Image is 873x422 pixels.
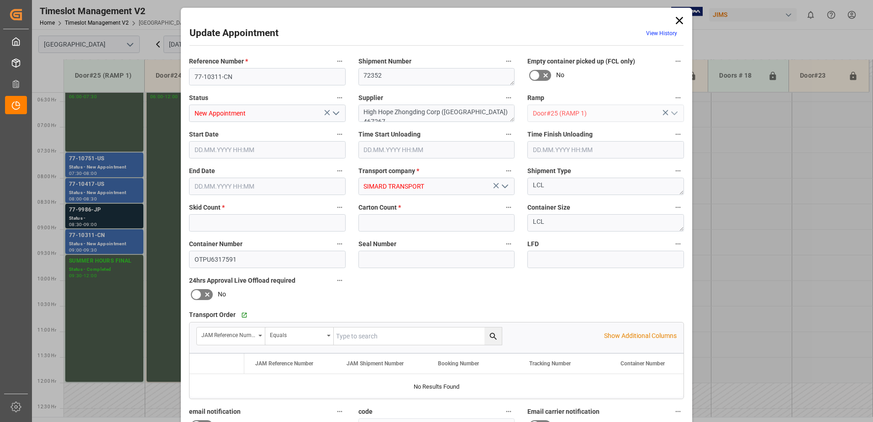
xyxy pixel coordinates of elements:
span: Tracking Number [529,360,571,367]
input: Type to search/select [189,105,346,122]
input: Type to search/select [527,105,684,122]
span: End Date [189,166,215,176]
span: Reference Number [189,57,248,66]
span: Shipment Number [358,57,411,66]
button: Container Size [672,201,684,213]
button: Ramp [672,92,684,104]
span: Booking Number [438,360,479,367]
button: search button [484,327,502,345]
button: Carton Count * [503,201,515,213]
button: email notification [334,406,346,417]
button: LFD [672,238,684,250]
span: Container Number [189,239,242,249]
input: DD.MM.YYYY HH:MM [358,141,515,158]
h2: Update Appointment [189,26,279,41]
button: Container Number [334,238,346,250]
span: Shipment Type [527,166,571,176]
div: JAM Reference Number [201,329,255,339]
span: LFD [527,239,539,249]
span: JAM Reference Number [255,360,313,367]
button: 24hrs Approval Live Offload required [334,274,346,286]
input: DD.MM.YYYY HH:MM [189,141,346,158]
span: Time Finish Unloading [527,130,593,139]
span: No [556,70,564,80]
span: Status [189,93,208,103]
button: open menu [498,179,511,194]
button: Empty container picked up (FCL only) [672,55,684,67]
input: Type to search [334,327,502,345]
button: Reference Number * [334,55,346,67]
button: Supplier [503,92,515,104]
span: Transport company [358,166,419,176]
input: DD.MM.YYYY HH:MM [189,178,346,195]
button: open menu [667,106,680,121]
span: code [358,407,373,417]
button: open menu [265,327,334,345]
textarea: High Hope Zhongding Corp ([GEOGRAPHIC_DATA]) 467267 [358,105,515,122]
textarea: LCL [527,214,684,232]
span: 24hrs Approval Live Offload required [189,276,295,285]
span: Carton Count [358,203,401,212]
span: Container Number [621,360,665,367]
span: Empty container picked up (FCL only) [527,57,635,66]
div: Equals [270,329,324,339]
button: Shipment Type [672,165,684,177]
span: Time Start Unloading [358,130,421,139]
button: Seal Number [503,238,515,250]
button: End Date [334,165,346,177]
button: Transport company * [503,165,515,177]
span: Supplier [358,93,383,103]
button: Time Finish Unloading [672,128,684,140]
span: Email carrier notification [527,407,600,417]
button: code [503,406,515,417]
span: No [218,290,226,299]
input: DD.MM.YYYY HH:MM [527,141,684,158]
textarea: 72352 [358,68,515,85]
span: JAM Shipment Number [347,360,404,367]
textarea: LCL [527,178,684,195]
a: View History [646,30,677,37]
p: Show Additional Columns [604,331,677,341]
span: Start Date [189,130,219,139]
button: Start Date [334,128,346,140]
span: Skid Count [189,203,225,212]
button: open menu [328,106,342,121]
span: Seal Number [358,239,396,249]
button: Skid Count * [334,201,346,213]
button: Status [334,92,346,104]
button: open menu [197,327,265,345]
button: Time Start Unloading [503,128,515,140]
span: Ramp [527,93,544,103]
button: Email carrier notification [672,406,684,417]
button: Shipment Number [503,55,515,67]
span: email notification [189,407,241,417]
span: Container Size [527,203,570,212]
span: Transport Order [189,310,236,320]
